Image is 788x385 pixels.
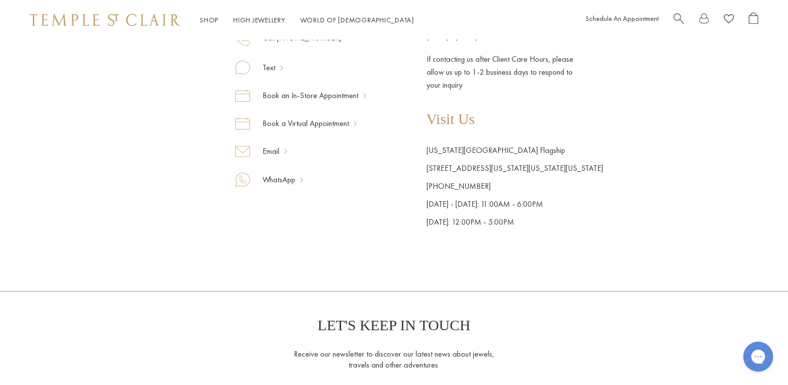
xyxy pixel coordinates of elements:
[427,43,586,92] p: If contacting us after Client Care Hours, please allow us up to 1-2 business days to respond to y...
[427,141,603,159] p: [US_STATE][GEOGRAPHIC_DATA] Flagship
[427,195,603,213] p: [DATE] - [DATE]: 11:00AM - 6:00PM
[250,145,284,158] a: Email
[250,61,280,74] a: Text
[250,173,300,186] a: WhatsApp
[586,14,659,23] a: Schedule An Appointment
[427,181,491,191] a: [PHONE_NUMBER]
[30,14,180,26] img: Temple St. Clair
[749,12,758,28] a: Open Shopping Bag
[427,163,603,173] a: [STREET_ADDRESS][US_STATE][US_STATE][US_STATE]
[427,112,603,127] p: Visit Us
[250,117,354,130] a: Book a Virtual Appointment
[427,213,603,231] p: [DATE]: 12:00PM - 5:00PM
[674,12,684,28] a: Search
[233,15,285,24] a: High JewelleryHigh Jewellery
[300,15,414,24] a: World of [DEMOGRAPHIC_DATA]World of [DEMOGRAPHIC_DATA]
[724,12,734,28] a: View Wishlist
[738,338,778,375] iframe: Gorgias live chat messenger
[200,14,414,26] nav: Main navigation
[200,15,218,24] a: ShopShop
[293,349,495,371] p: Receive our newsletter to discover our latest news about jewels, travels and other adventures.
[250,89,363,102] a: Book an In-Store Appointment
[318,317,470,334] p: LET'S KEEP IN TOUCH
